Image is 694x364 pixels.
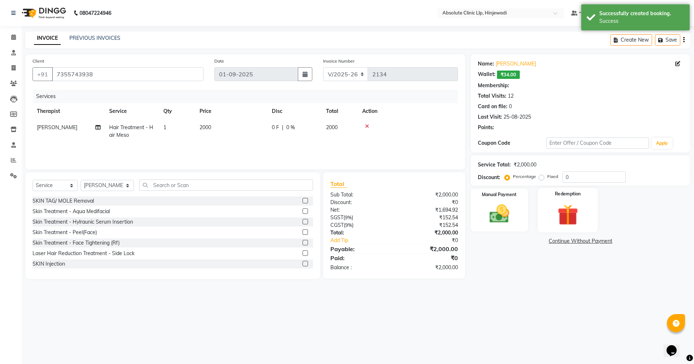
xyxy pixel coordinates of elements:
span: [PERSON_NAME] [37,124,77,131]
span: ₹34.00 [497,71,520,79]
div: ₹0 [394,254,463,262]
div: ( ) [325,214,394,221]
div: ₹2,000.00 [394,264,463,271]
div: SKIN Injection [33,260,65,268]
a: Add Tip [325,237,406,244]
div: Total Visits: [478,92,506,100]
div: ₹2,000.00 [514,161,536,169]
div: Payable: [325,245,394,253]
span: SGST [330,214,343,221]
div: ( ) [325,221,394,229]
th: Total [322,103,358,119]
label: Percentage [513,173,536,180]
button: Apply [652,138,672,149]
div: ₹0 [406,237,463,244]
input: Search by Name/Mobile/Email/Code [52,67,204,81]
span: 9% [345,222,352,228]
th: Disc [267,103,322,119]
label: Date [214,58,224,64]
label: Manual Payment [482,191,517,198]
span: 2000 [326,124,338,131]
input: Search or Scan [139,179,313,191]
div: Services [33,90,463,103]
div: ₹152.54 [394,221,463,229]
iframe: chat widget [664,335,687,357]
div: ₹2,000.00 [394,229,463,237]
div: Discount: [478,174,500,181]
div: ₹2,000.00 [394,245,463,253]
span: 0 % [286,124,295,131]
span: CGST [330,222,344,228]
input: Enter Offer / Coupon Code [546,137,649,149]
div: 12 [508,92,514,100]
button: Create New [611,34,652,46]
label: Fixed [547,173,558,180]
div: Wallet: [478,71,496,79]
span: 1 [163,124,166,131]
button: Save [655,34,680,46]
a: Continue Without Payment [472,237,689,245]
div: Membership: [478,82,509,89]
a: INVOICE [34,32,61,45]
th: Price [195,103,267,119]
div: ₹2,000.00 [394,191,463,199]
img: logo [18,3,68,23]
div: Sub Total: [325,191,394,199]
div: Last Visit: [478,113,502,121]
span: 9% [345,215,352,220]
div: ₹152.54 [394,214,463,221]
span: 0 F [272,124,279,131]
span: Hair Treatment - Hair Meso [109,124,153,138]
div: Success [599,17,684,25]
th: Qty [159,103,195,119]
div: Service Total: [478,161,511,169]
a: PREVIOUS INVOICES [69,35,120,41]
div: Successfully created booking. [599,10,684,17]
div: Discount: [325,199,394,206]
a: [PERSON_NAME] [496,60,536,68]
div: 0 [509,103,512,110]
th: Service [105,103,159,119]
label: Redemption [555,191,581,198]
div: Name: [478,60,494,68]
th: Action [358,103,458,119]
div: Balance : [325,264,394,271]
div: Net: [325,206,394,214]
img: _cash.svg [483,202,516,225]
th: Therapist [33,103,105,119]
div: ₹1,694.92 [394,206,463,214]
div: Points: [478,124,494,131]
img: _gift.svg [551,202,584,228]
div: SKIN TAG/ MOLE Removal [33,197,94,205]
span: Total [330,180,347,188]
div: Skin Treatment - Hylraunic Serum Insertion [33,218,133,226]
b: 08047224946 [80,3,111,23]
div: Paid: [325,254,394,262]
span: | [282,124,283,131]
div: 25-08-2025 [504,113,531,121]
div: Skin Treatment - Aqua Medifacial [33,208,110,215]
div: Skin Treatment - Peel(Face) [33,229,97,236]
span: 2000 [200,124,211,131]
label: Invoice Number [323,58,355,64]
div: Skin Treatment - Face Tightening (Rf) [33,239,120,247]
div: Laser Hair Reduction Treatment - Side Lock [33,250,134,257]
div: Card on file: [478,103,507,110]
div: Total: [325,229,394,237]
label: Client [33,58,44,64]
button: +91 [33,67,53,81]
div: Coupon Code [478,139,546,147]
div: ₹0 [394,199,463,206]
